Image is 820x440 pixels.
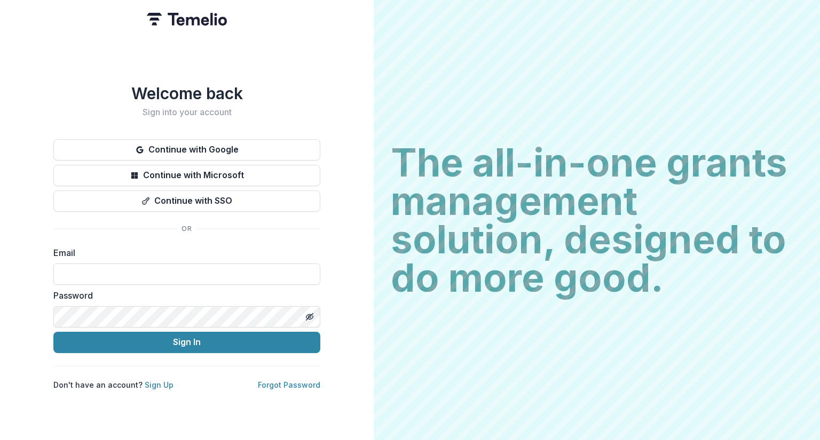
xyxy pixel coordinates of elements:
p: Don't have an account? [53,379,174,390]
button: Continue with Microsoft [53,165,320,186]
button: Continue with SSO [53,190,320,212]
label: Password [53,289,314,302]
button: Sign In [53,332,320,353]
button: Continue with Google [53,139,320,161]
h1: Welcome back [53,84,320,103]
a: Sign Up [145,380,174,389]
label: Email [53,246,314,259]
img: Temelio [147,13,227,26]
h2: Sign into your account [53,107,320,117]
button: Toggle password visibility [301,308,318,325]
a: Forgot Password [258,380,320,389]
